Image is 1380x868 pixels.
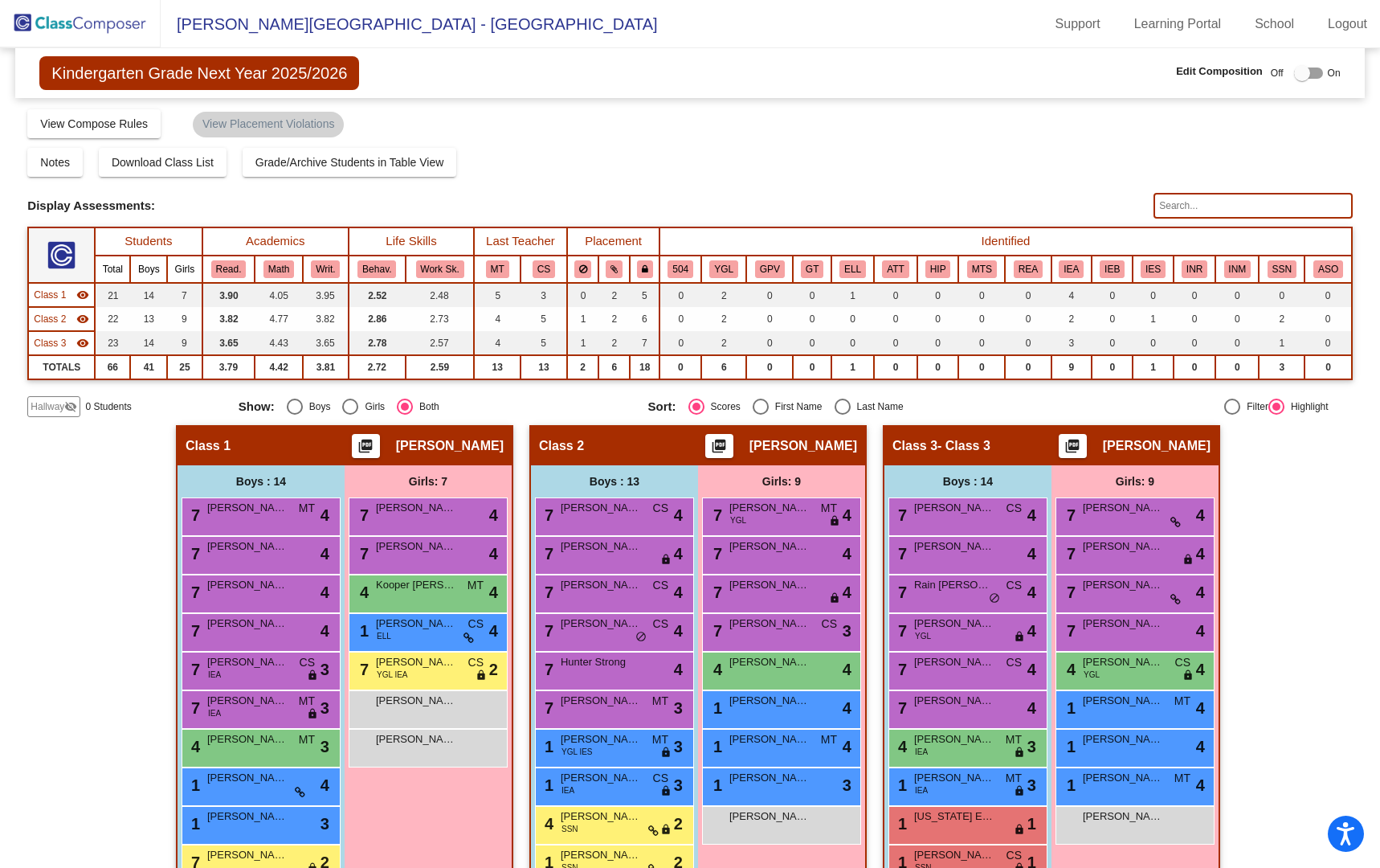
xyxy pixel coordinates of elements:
div: Last Name [851,399,904,414]
span: [PERSON_NAME] [207,577,288,593]
th: Keep with students [598,256,630,283]
td: 9 [1051,355,1092,379]
td: 0 [793,355,831,379]
span: [PERSON_NAME] Bay [561,500,641,516]
mat-radio-group: Select an option [239,399,636,415]
span: Class 2 [539,438,584,454]
td: 4.77 [255,307,303,331]
span: Class 1 [186,438,231,454]
td: 1 [567,331,599,355]
button: Math [263,260,294,278]
td: 0 [746,307,793,331]
td: 0 [659,355,701,379]
span: 4 [1027,542,1036,566]
span: CS [1006,577,1022,594]
td: 0 [1092,283,1133,307]
span: 7 [187,506,200,524]
span: 7 [894,545,907,563]
span: Display Assessments: [27,199,155,213]
td: 0 [917,283,959,307]
td: 0 [1174,283,1215,307]
span: 4 [356,583,369,601]
td: 0 [1304,283,1351,307]
div: Both [413,399,439,414]
button: 504 [668,260,693,278]
th: Melissa Thorne [474,256,521,283]
td: 5 [474,283,521,307]
td: 0 [1215,331,1259,355]
td: 7 [630,331,659,355]
span: 4 [674,503,683,527]
span: [PERSON_NAME] [729,500,810,516]
th: English Language Learner [831,256,874,283]
span: Notes [40,156,70,169]
button: Print Students Details [352,434,380,458]
span: MT [299,500,315,517]
div: Boys : 14 [884,465,1051,497]
button: Print Students Details [705,434,733,458]
mat-icon: visibility [76,289,89,301]
td: 2.72 [349,355,406,379]
span: 7 [356,506,369,524]
span: MT [821,500,837,517]
th: Gifted and Talented [793,256,831,283]
span: [PERSON_NAME] [914,500,994,516]
span: 4 [1027,503,1036,527]
td: 2.52 [349,283,406,307]
td: 0 [793,283,831,307]
span: 4 [1196,542,1205,566]
td: 7 [167,283,202,307]
th: Highly Involved Parent [917,256,959,283]
span: [PERSON_NAME] [1083,577,1163,593]
td: 0 [1174,355,1215,379]
span: Off [1271,66,1284,80]
td: 0 [831,307,874,331]
span: 4 [321,542,329,566]
span: lock [1182,554,1194,567]
span: 4 [674,580,683,604]
div: Boys : 14 [178,465,345,497]
td: 0 [1005,355,1051,379]
span: 7 [541,545,553,563]
th: Girls [167,256,202,283]
td: 2 [598,283,630,307]
th: IEP-Behavioral [1092,256,1133,283]
td: 2 [1051,307,1092,331]
td: 66 [95,355,130,379]
td: 0 [659,283,701,307]
span: [PERSON_NAME] [1103,438,1211,454]
td: 0 [917,331,959,355]
span: 7 [709,583,722,601]
span: Class 2 [34,312,66,326]
td: 0 [1215,283,1259,307]
span: lock [829,515,840,528]
div: Girls: 7 [345,465,512,497]
th: Intervention-Currently In Reading Intervention [1174,256,1215,283]
button: Behav. [357,260,396,278]
td: 13 [130,307,167,331]
td: 0 [1133,283,1174,307]
div: Highlight [1284,399,1329,414]
input: Search... [1153,193,1352,219]
button: HIP [925,260,951,278]
div: Filter [1240,399,1268,414]
button: Print Students Details [1059,434,1087,458]
th: Total [95,256,130,283]
td: 3.95 [303,283,349,307]
td: 3.65 [303,331,349,355]
td: 0 [874,307,917,331]
td: 41 [130,355,167,379]
td: 2.86 [349,307,406,331]
mat-icon: visibility [76,313,89,325]
td: 25 [167,355,202,379]
td: 1 [831,283,874,307]
th: Life Skills [349,227,474,256]
td: 0 [567,283,599,307]
span: 7 [356,545,369,563]
button: Writ. [311,260,340,278]
span: CS [653,577,668,594]
button: IEA [1059,260,1084,278]
button: ATT [882,260,908,278]
span: Hallway [31,399,64,414]
button: SSN [1268,260,1296,278]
